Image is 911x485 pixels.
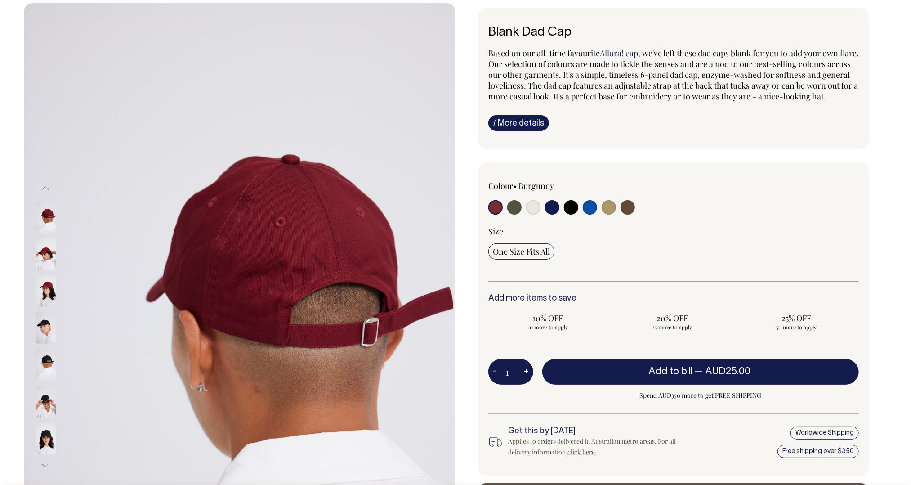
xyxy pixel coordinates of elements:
[36,275,56,307] img: burgundy
[488,48,600,58] span: Based on our all-time favourite
[39,456,52,476] button: Next
[648,367,692,376] span: Add to bill
[488,226,859,237] div: Size
[488,26,859,40] h6: Blank Dad Cap
[36,386,56,418] img: black
[36,312,56,344] img: black
[695,367,753,376] span: —
[493,323,603,331] span: 10 more to apply
[617,323,728,331] span: 25 more to apply
[508,436,691,458] div: Applies to orders delivered in Australian metro areas. For all delivery information, .
[493,118,496,127] span: i
[39,178,52,198] button: Previous
[741,323,852,331] span: 50 more to apply
[705,367,750,376] span: AUD25.00
[488,180,637,191] div: Colour
[488,243,554,260] input: One Size Fits All
[36,202,56,233] img: burgundy
[513,180,517,191] span: •
[488,115,549,131] a: iMore details
[542,390,859,401] span: Spend AUD350 more to get FREE SHIPPING
[508,427,691,436] h6: Get this by [DATE]
[488,48,859,102] span: , we've left these dad caps blank for you to add your own flare. Our selection of colours are mad...
[737,310,856,333] input: 25% OFF 50 more to apply
[488,294,859,303] h6: Add more items to save
[518,180,554,191] label: Burgundy
[542,359,859,384] button: Add to bill —AUD25.00
[488,310,607,333] input: 10% OFF 10 more to apply
[567,448,595,456] a: click here
[519,363,533,381] button: +
[617,313,728,323] span: 20% OFF
[488,363,501,381] button: -
[493,313,603,323] span: 10% OFF
[493,246,550,257] span: One Size Fits All
[36,349,56,381] img: black
[600,48,638,58] a: Allora! cap
[36,423,56,454] img: black
[36,238,56,270] img: burgundy
[613,310,732,333] input: 20% OFF 25 more to apply
[741,313,852,323] span: 25% OFF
